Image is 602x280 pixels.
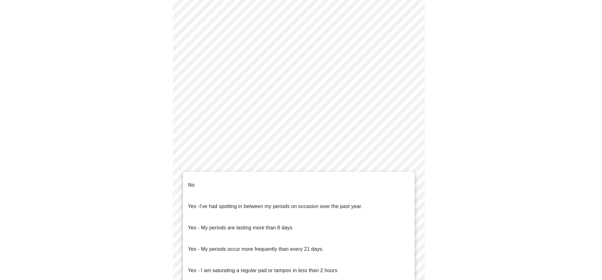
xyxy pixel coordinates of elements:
span: I've had spotting in between my periods on occasion over the past year. [200,204,362,209]
p: No [188,181,195,189]
p: Yes - My periods are lasting more than 8 days [188,224,292,232]
p: Yes - My periods occur more frequently than every 21 days. [188,245,324,253]
p: Yes - I am saturating a regular pad or tampon in less than 2 hours [188,267,337,274]
p: Yes - [188,203,362,210]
